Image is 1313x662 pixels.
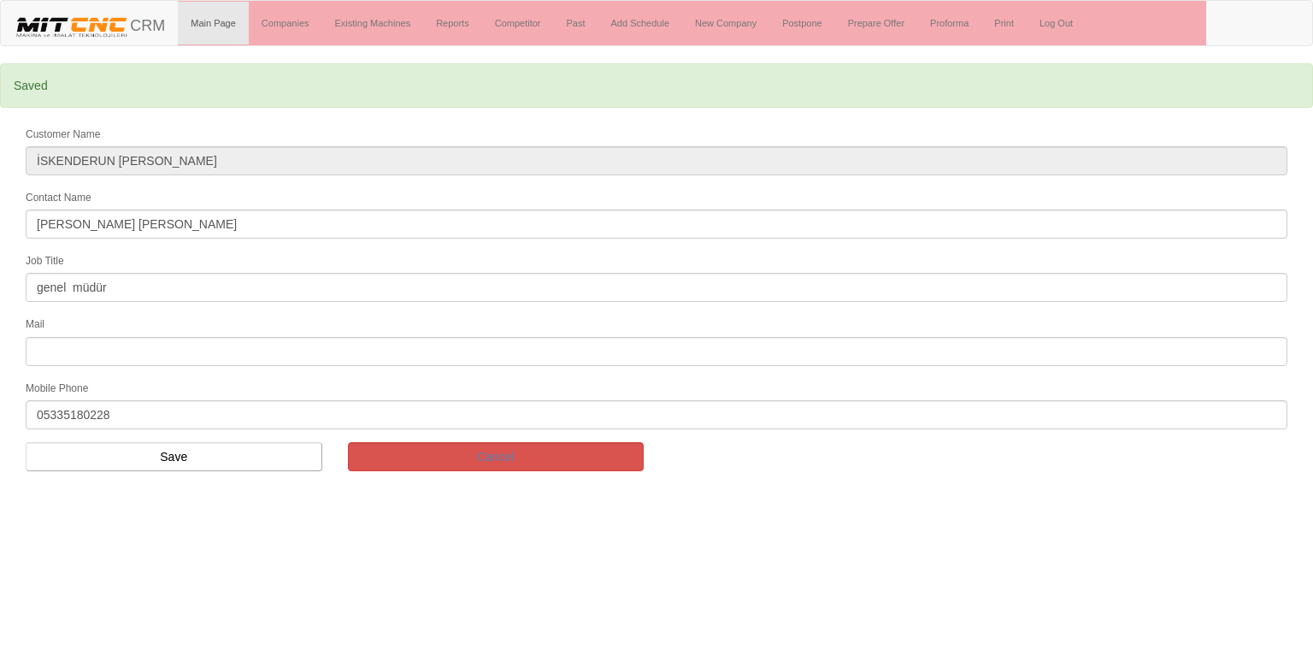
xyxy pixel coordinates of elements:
[981,2,1027,44] a: Print
[482,2,554,44] a: Competitor
[26,254,64,269] label: Job Title
[26,191,91,205] label: Contact Name
[553,2,598,44] a: Past
[598,2,683,44] a: Add Schedule
[1027,2,1086,44] a: Log Out
[917,2,981,44] a: Proforma
[835,2,917,44] a: Prepare Offer
[423,2,482,44] a: Reports
[26,317,44,332] label: Mail
[769,2,834,44] a: Postpone
[14,14,130,39] img: header.png
[322,2,424,44] a: Existing Machines
[26,127,100,142] label: Customer Name
[1,1,178,44] a: CRM
[26,442,322,471] input: Save
[682,2,769,44] a: New Company
[26,381,88,396] label: Mobile Phone
[178,2,249,44] a: Main Page
[249,2,322,44] a: Companies
[348,442,645,471] a: Cancel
